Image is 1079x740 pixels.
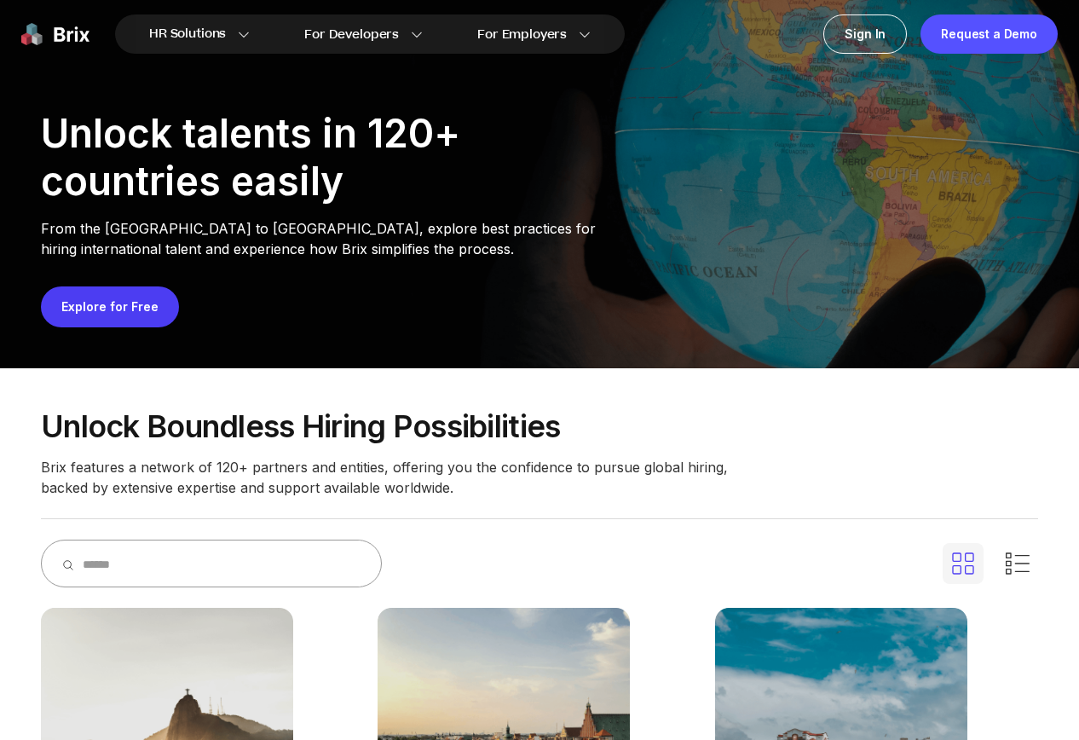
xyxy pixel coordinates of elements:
a: Request a Demo [920,14,1058,54]
a: Explore for Free [61,299,159,314]
span: For Developers [304,26,399,43]
span: For Employers [477,26,567,43]
p: Brix features a network of 120+ partners and entities, offering you the confidence to pursue glob... [41,457,740,498]
p: Unlock boundless hiring possibilities [41,409,1038,443]
span: HR Solutions [149,20,226,48]
button: Explore for Free [41,286,179,327]
div: Unlock talents in 120+ countries easily [41,109,603,205]
p: From the [GEOGRAPHIC_DATA] to [GEOGRAPHIC_DATA], explore best practices for hiring international ... [41,218,603,259]
a: Sign In [823,14,907,54]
